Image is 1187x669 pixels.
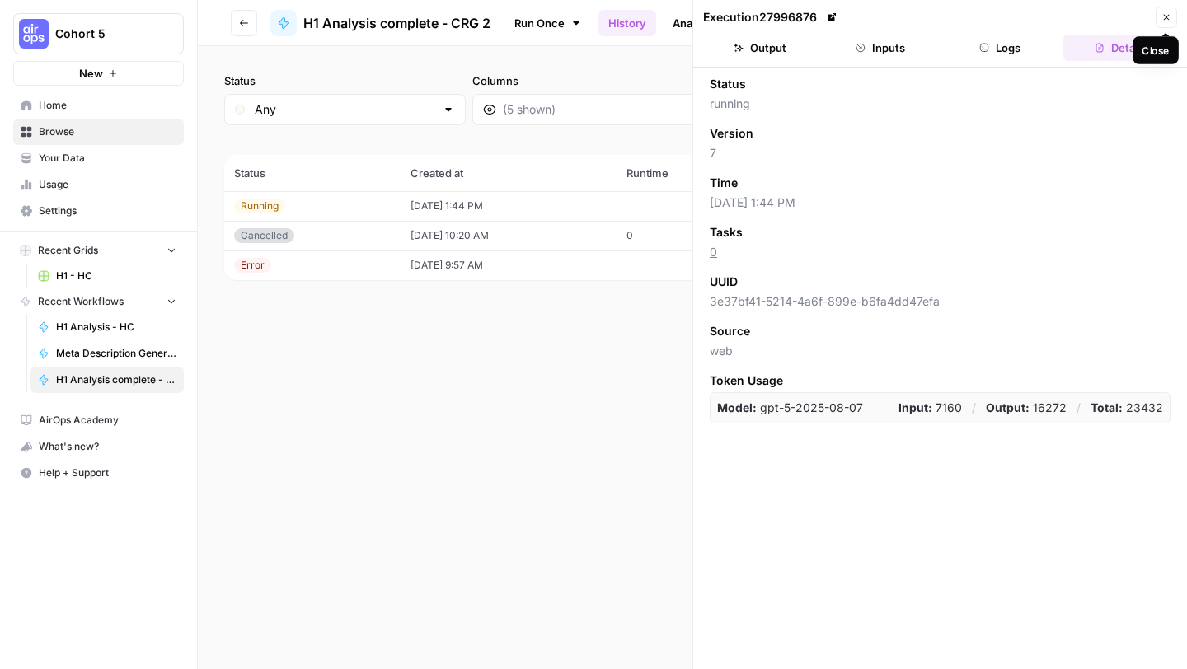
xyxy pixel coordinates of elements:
[224,73,466,89] label: Status
[56,372,176,387] span: H1 Analysis complete - CRG 2
[39,465,176,480] span: Help + Support
[986,400,1030,414] strong: Output:
[39,413,176,428] span: AirOps Academy
[823,35,937,61] button: Inputs
[401,191,617,221] td: [DATE] 1:44 PM
[13,198,184,224] a: Settings
[13,119,184,145] a: Browse
[30,367,184,393] a: H1 Analysis complete - CRG 2
[972,400,976,416] p: /
[703,35,817,61] button: Output
[56,346,176,361] span: Meta Description Generator - HC
[270,10,490,36] a: H1 Analysis complete - CRG 2
[224,125,1161,155] span: (3 records)
[19,19,49,49] img: Cohort 5 Logo
[710,96,1171,112] span: running
[13,289,184,314] button: Recent Workflows
[13,13,184,54] button: Workspace: Cohort 5
[1077,400,1081,416] p: /
[717,400,757,414] strong: Model:
[710,125,753,142] span: Version
[944,35,1058,61] button: Logs
[503,101,683,118] input: (5 shown)
[224,155,401,191] th: Status
[79,65,103,82] span: New
[1091,400,1163,416] p: 23432
[710,76,746,92] span: Status
[898,400,932,414] strong: Input:
[710,245,717,259] a: 0
[710,372,1171,389] span: Token Usage
[898,400,962,416] p: 7160
[472,73,714,89] label: Columns
[13,61,184,86] button: New
[1142,43,1170,58] div: Close
[13,238,184,263] button: Recent Grids
[39,204,176,218] span: Settings
[710,194,1171,211] span: [DATE] 1:44 PM
[703,9,840,26] div: Execution 27996876
[38,294,124,309] span: Recent Workflows
[710,323,750,339] span: Source
[13,460,184,486] button: Help + Support
[303,13,490,33] span: H1 Analysis complete - CRG 2
[663,10,730,36] a: Analytics
[39,124,176,139] span: Browse
[710,343,1171,359] span: web
[1063,35,1177,61] button: Details
[986,400,1067,416] p: 16272
[13,433,184,460] button: What's new?
[13,92,184,119] a: Home
[39,151,176,166] span: Your Data
[710,224,743,241] span: Tasks
[14,434,183,459] div: What's new?
[30,340,184,367] a: Meta Description Generator - HC
[710,175,738,191] span: Time
[1091,400,1123,414] strong: Total:
[234,199,285,213] div: Running
[234,258,271,273] div: Error
[55,26,155,42] span: Cohort 5
[401,221,617,250] td: [DATE] 10:20 AM
[30,314,184,340] a: H1 Analysis - HC
[13,171,184,198] a: Usage
[401,250,617,280] td: [DATE] 9:57 AM
[717,400,863,416] p: gpt-5-2025-08-07
[401,155,617,191] th: Created at
[255,101,435,118] input: Any
[30,263,184,289] a: H1 - HC
[56,320,176,334] span: H1 Analysis - HC
[56,269,176,283] span: H1 - HC
[710,293,1171,310] span: 3e37bf41-5214-4a6f-899e-b6fa4dd47efa
[234,228,294,243] div: Cancelled
[504,9,592,37] a: Run Once
[710,145,1171,161] span: 7
[617,155,753,191] th: Runtime
[598,10,656,36] a: History
[39,98,176,113] span: Home
[39,177,176,192] span: Usage
[13,145,184,171] a: Your Data
[617,221,753,250] td: 0
[13,407,184,433] a: AirOps Academy
[38,243,98,258] span: Recent Grids
[710,274,738,290] span: UUID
